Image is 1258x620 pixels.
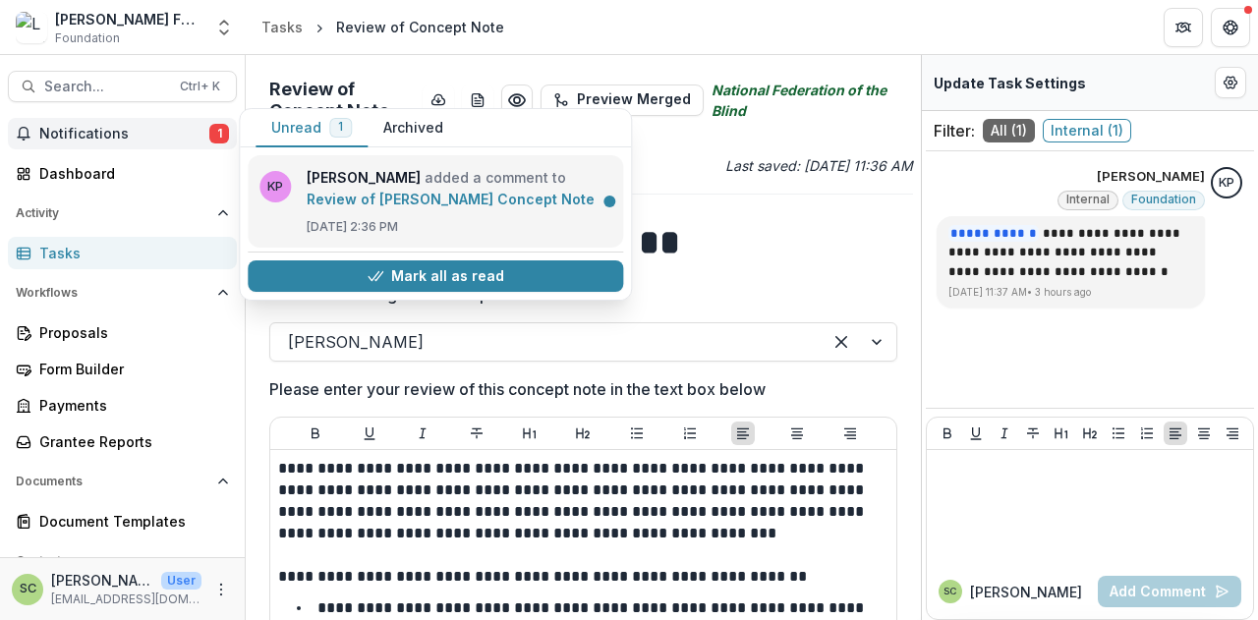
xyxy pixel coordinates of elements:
div: Tasks [261,17,303,37]
nav: breadcrumb [254,13,512,41]
button: download-word-button [462,85,493,116]
p: Filter: [934,119,975,142]
button: Bullet List [625,422,649,445]
p: Please enter your review of this concept note in the text box below [269,377,766,401]
span: Notifications [39,126,209,142]
button: Heading 2 [571,422,595,445]
p: User [161,572,201,590]
div: Proposals [39,322,221,343]
img: Lavelle Fund for the Blind [16,12,47,43]
a: Document Templates [8,505,237,537]
a: Dashboard [8,157,237,190]
a: Review of [PERSON_NAME] Concept Note [307,191,595,207]
button: Heading 1 [518,422,542,445]
button: Ordered List [678,422,702,445]
span: Internal [1066,193,1110,206]
span: Contacts [16,554,209,568]
button: Underline [964,422,988,445]
button: Align Left [731,422,755,445]
button: Open entity switcher [210,8,238,47]
p: [PERSON_NAME] [970,582,1082,602]
span: Foundation [55,29,120,47]
button: Align Right [838,422,862,445]
a: Tasks [8,237,237,269]
div: Payments [39,395,221,416]
button: Align Center [785,422,809,445]
span: Foundation [1131,193,1196,206]
span: Internal ( 1 ) [1043,119,1131,142]
a: Grantee Reports [8,425,237,458]
button: Heading 2 [1078,422,1102,445]
button: More [209,578,233,601]
button: Open Workflows [8,277,237,309]
a: Proposals [8,316,237,349]
button: Ordered List [1135,422,1159,445]
button: Open Contacts [8,545,237,577]
p: Update Task Settings [934,73,1086,93]
div: Clear selected options [826,326,857,358]
p: [EMAIL_ADDRESS][DOMAIN_NAME] [51,591,201,608]
p: [DATE] 11:37 AM • 3 hours ago [948,285,1193,300]
div: Review of Concept Note [336,17,504,37]
span: Documents [16,475,209,488]
button: Add Comment [1098,576,1241,607]
i: National Federation of the Blind [712,80,896,121]
button: Notifications1 [8,118,237,149]
button: Mark all as read [248,260,623,292]
span: All ( 1 ) [983,119,1035,142]
button: Search... [8,71,237,102]
span: 1 [209,124,229,143]
button: Bold [304,422,327,445]
button: Bullet List [1107,422,1130,445]
button: Edit Form Settings [1215,67,1246,98]
button: Underline [358,422,381,445]
p: Last saved: [DATE] 11:36 AM [587,155,912,176]
button: Strike [1021,422,1045,445]
button: Preview Merged [541,85,704,116]
a: Payments [8,389,237,422]
button: Unread [256,109,368,147]
button: Align Right [1221,422,1244,445]
p: [PERSON_NAME] [51,570,153,591]
div: [PERSON_NAME] Fund for the Blind [55,9,202,29]
span: Activity [16,206,209,220]
div: Sandra Ching [20,583,36,595]
div: Ctrl + K [176,76,224,97]
button: Open Documents [8,466,237,497]
button: Italicize [993,422,1016,445]
button: Preview b52a98da-96bb-4ca5-9409-b89307b913c0.pdf [501,85,533,116]
div: Khanh Phan [1219,177,1234,190]
button: Partners [1164,8,1203,47]
button: Italicize [411,422,434,445]
span: Search... [44,79,168,95]
a: Form Builder [8,353,237,385]
button: Heading 1 [1050,422,1073,445]
button: Archived [368,109,459,147]
span: Workflows [16,286,209,300]
button: Align Left [1164,422,1187,445]
button: Align Center [1192,422,1216,445]
div: Tasks [39,243,221,263]
div: Form Builder [39,359,221,379]
p: [PERSON_NAME] [1097,167,1205,187]
div: Dashboard [39,163,221,184]
div: Document Templates [39,511,221,532]
button: download-button [423,85,454,116]
button: Get Help [1211,8,1250,47]
span: 1 [338,120,343,134]
button: Bold [936,422,959,445]
a: Tasks [254,13,311,41]
div: Grantee Reports [39,431,221,452]
button: Strike [465,422,488,445]
button: Open Activity [8,197,237,229]
h2: Review of Concept Note [269,79,415,121]
p: added a comment to [307,167,611,210]
div: Sandra Ching [943,587,956,596]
